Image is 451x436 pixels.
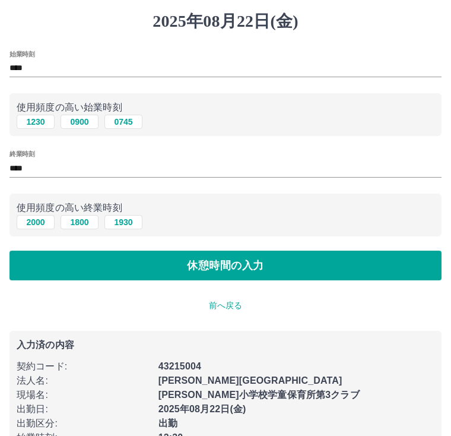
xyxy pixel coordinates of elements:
button: 休憩時間の入力 [9,251,442,281]
p: 使用頻度の高い終業時刻 [17,201,434,216]
button: 1230 [17,115,55,129]
p: 使用頻度の高い始業時刻 [17,101,434,115]
button: 1930 [104,216,142,230]
p: 現場名 : [17,388,151,403]
p: 法人名 : [17,374,151,388]
button: 0900 [61,115,99,129]
p: 出勤区分 : [17,417,151,431]
b: 2025年08月22日(金) [158,405,246,415]
button: 2000 [17,216,55,230]
button: 1800 [61,216,99,230]
b: [PERSON_NAME]小学校学童保育所第3クラブ [158,390,360,400]
b: 43215004 [158,362,201,372]
b: [PERSON_NAME][GEOGRAPHIC_DATA] [158,376,342,386]
p: 前へ戻る [9,300,442,312]
label: 終業時刻 [9,150,34,159]
p: 契約コード : [17,360,151,374]
p: 出勤日 : [17,403,151,417]
label: 始業時刻 [9,50,34,59]
h1: 2025年08月22日(金) [9,12,442,32]
p: 入力済の内容 [17,341,434,350]
b: 出勤 [158,419,177,429]
button: 0745 [104,115,142,129]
